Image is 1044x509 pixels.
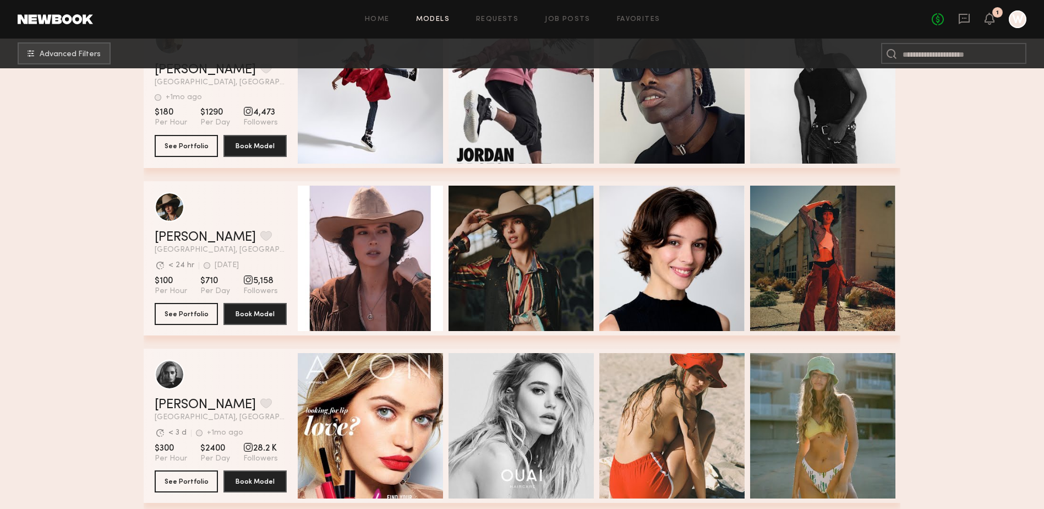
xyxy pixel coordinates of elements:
a: [PERSON_NAME] [155,231,256,244]
div: 1 [996,10,999,16]
button: See Portfolio [155,135,218,157]
span: Followers [243,454,278,464]
span: Per Hour [155,454,187,464]
a: Job Posts [545,16,591,23]
span: Followers [243,286,278,296]
a: Models [416,16,450,23]
span: $180 [155,107,187,118]
div: [DATE] [215,262,239,269]
span: [GEOGRAPHIC_DATA], [GEOGRAPHIC_DATA] [155,79,287,86]
span: 28.2 K [243,443,278,454]
button: Advanced Filters [18,42,111,64]
button: Book Model [223,135,287,157]
span: [GEOGRAPHIC_DATA], [GEOGRAPHIC_DATA] [155,246,287,254]
a: [PERSON_NAME] [155,398,256,411]
span: $710 [200,275,230,286]
span: $300 [155,443,187,454]
div: < 3 d [168,429,187,437]
button: See Portfolio [155,470,218,492]
span: Advanced Filters [40,51,101,58]
div: +1mo ago [207,429,243,437]
div: +1mo ago [166,94,202,101]
span: 5,158 [243,275,278,286]
button: Book Model [223,303,287,325]
span: $1290 [200,107,230,118]
span: $100 [155,275,187,286]
button: See Portfolio [155,303,218,325]
span: Per Hour [155,118,187,128]
span: Per Hour [155,286,187,296]
span: Followers [243,118,278,128]
a: W [1009,10,1026,28]
span: Per Day [200,454,230,464]
span: Per Day [200,286,230,296]
a: Requests [476,16,518,23]
span: [GEOGRAPHIC_DATA], [GEOGRAPHIC_DATA] [155,414,287,421]
span: 4,473 [243,107,278,118]
a: [PERSON_NAME] [155,63,256,77]
button: Book Model [223,470,287,492]
span: $2400 [200,443,230,454]
div: < 24 hr [168,262,194,269]
a: Home [365,16,390,23]
a: Favorites [617,16,660,23]
span: Per Day [200,118,230,128]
